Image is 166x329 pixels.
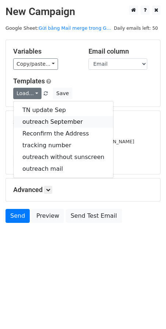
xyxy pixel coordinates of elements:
a: outreach September [14,116,113,128]
span: Daily emails left: 50 [111,24,160,32]
a: Send [6,209,30,223]
h2: New Campaign [6,6,160,18]
a: Templates [13,77,45,85]
a: Gửi bằng Mail merge trong G... [39,25,111,31]
button: Save [53,88,72,99]
h5: Variables [13,47,77,55]
a: Reconfirm the Address [14,128,113,140]
iframe: Chat Widget [129,294,166,329]
a: outreach mail [14,163,113,175]
a: tracking number [14,140,113,151]
a: Copy/paste... [13,58,58,70]
a: Load... [13,88,41,99]
a: Preview [32,209,64,223]
h5: Advanced [13,186,153,194]
a: TN update Sep [14,104,113,116]
a: Send Test Email [66,209,122,223]
small: Google Sheet: [6,25,111,31]
h5: Email column [89,47,153,55]
a: outreach without sunscreen [14,151,113,163]
a: Daily emails left: 50 [111,25,160,31]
